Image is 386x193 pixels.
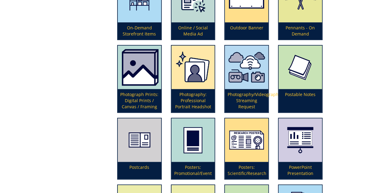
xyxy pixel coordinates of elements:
a: Postcards [118,118,161,179]
p: PowerPoint Presentation [279,162,322,179]
a: Photography/Videography/Live Streaming Request [225,46,268,112]
p: Posters: Promotional/Event [171,162,215,179]
img: photography%20videography%20or%20live%20streaming-62c5f5a2188136.97296614.png [225,46,268,89]
img: photo%20prints-64d43c229de446.43990330.png [118,46,161,89]
a: Posters: Promotional/Event [171,118,215,179]
p: Posters: Scientific/Research [225,162,268,179]
img: posters-scientific-5aa5927cecefc5.90805739.png [225,118,268,162]
p: Pennants - On Demand [279,22,322,39]
img: powerpoint-presentation-5949298d3aa018.35992224.png [279,118,322,162]
a: Photograph Prints: Digital Prints / Canvas / Framing [118,46,161,112]
a: Postable Notes [279,46,322,112]
img: post-it-note-5949284106b3d7.11248848.png [279,46,322,89]
a: Posters: Scientific/Research [225,118,268,179]
p: Online / Social Media Ad [171,22,215,39]
p: Photography: Professional Portrait Headshot [171,89,215,112]
p: Outdoor Banner [225,22,268,39]
p: Postcards [118,162,161,179]
p: On-Demand Storefront Items [118,22,161,39]
a: PowerPoint Presentation [279,118,322,179]
img: poster-promotional-5949293418faa6.02706653.png [171,118,215,162]
a: Photography: Professional Portrait Headshot [171,46,215,112]
img: postcard-59839371c99131.37464241.png [118,118,161,162]
img: professional%20headshot-673780894c71e3.55548584.png [171,46,215,89]
p: Photograph Prints: Digital Prints / Canvas / Framing [118,89,161,112]
p: Postable Notes [279,89,322,112]
p: Photography/Videography/Live Streaming Request [225,89,268,112]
